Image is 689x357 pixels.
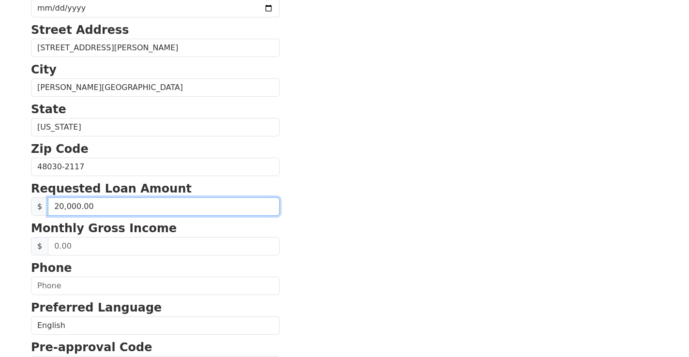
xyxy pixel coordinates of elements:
strong: Preferred Language [31,301,162,314]
p: Monthly Gross Income [31,220,280,237]
input: Street Address [31,39,280,57]
strong: Street Address [31,23,129,37]
strong: Zip Code [31,142,89,156]
input: 0.00 [48,237,280,255]
strong: Requested Loan Amount [31,182,192,195]
span: $ [31,237,48,255]
strong: Phone [31,261,72,275]
input: City [31,78,280,97]
input: Zip Code [31,158,280,176]
strong: City [31,63,57,76]
strong: Pre-approval Code [31,341,152,354]
input: Phone [31,277,280,295]
strong: State [31,103,66,116]
input: 0.00 [48,197,280,216]
span: $ [31,197,48,216]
